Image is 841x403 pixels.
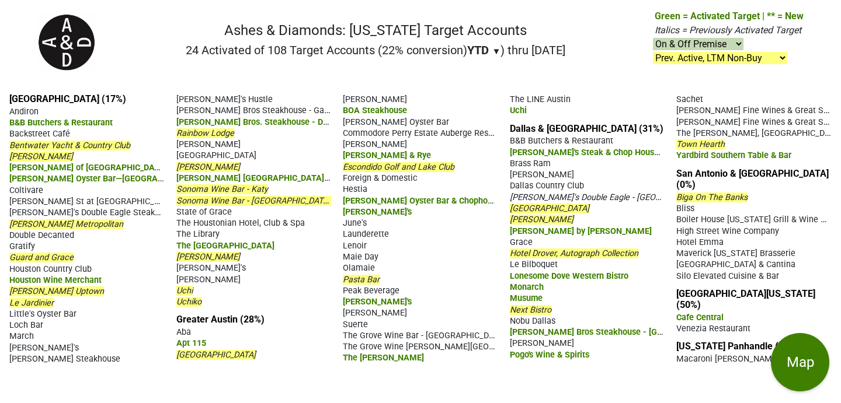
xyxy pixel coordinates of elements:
span: Hotel Drover, Autograph Collection [510,248,638,258]
a: San Antonio & [GEOGRAPHIC_DATA] (0%) [676,168,829,190]
span: Loch Bar [9,320,43,330]
span: Launderette [343,229,389,239]
span: Little's Oyster Bar [9,309,77,319]
span: Rainbow Lodge [176,128,234,138]
span: [PERSON_NAME]'s Steak & Chop House - [PERSON_NAME] [510,146,731,157]
span: Commodore Perry Estate Auberge Resorts Collection [343,127,544,138]
span: Lenoir [343,241,367,251]
span: Aba [176,327,191,337]
span: Backstreet Café [9,129,70,139]
span: [PERSON_NAME] [343,94,407,104]
span: [PERSON_NAME] Uptown [9,286,104,296]
a: Dallas & [GEOGRAPHIC_DATA] (31%) [510,123,663,134]
span: Sonoma Wine Bar - Katy [176,184,268,194]
span: [PERSON_NAME] Oyster Bar [343,117,449,127]
span: Macaroni [PERSON_NAME]'s [676,354,784,364]
span: [PERSON_NAME]'s [343,297,412,307]
h2: 24 Activated of 108 Target Accounts (22% conversion) ) thru [DATE] [186,43,565,57]
span: Uchi [510,106,527,115]
span: Hotel Emma [676,237,724,247]
span: [PERSON_NAME] [343,308,407,318]
span: Houston Country Club [9,264,92,274]
span: Monarch [510,282,544,292]
span: Peak Beverage [343,286,399,296]
span: [PERSON_NAME] Metropolitan [9,219,123,229]
span: Houston Wine Merchant [9,275,102,285]
span: Guard and Grace [9,253,74,262]
span: Foreign & Domestic [343,173,418,183]
span: YTD [467,43,489,57]
span: The [GEOGRAPHIC_DATA] [176,241,274,251]
span: [PERSON_NAME] [9,152,73,162]
span: [PERSON_NAME] Bros Steakhouse - Galleria [176,104,343,115]
h1: Ashes & Diamonds: [US_STATE] Target Accounts [186,22,565,39]
span: Yardbird Southern Table & Bar [676,150,791,160]
span: [PERSON_NAME] by [PERSON_NAME] [510,226,652,236]
span: BOA Steakhouse [343,106,407,115]
span: Maie Day [343,252,378,262]
span: Sachet [676,94,703,104]
span: Next Bistro [510,305,551,315]
span: [PERSON_NAME] [176,252,240,262]
span: Apt 115 [176,338,206,348]
span: Silo Elevated Cuisine & Bar [676,271,779,281]
span: Venezia Restaurant [676,324,750,334]
span: Olamaie [343,263,375,273]
span: Gratify [9,241,35,251]
span: [PERSON_NAME] [343,139,407,149]
span: Coltivare [9,185,43,195]
span: [PERSON_NAME] [510,338,574,348]
span: [PERSON_NAME] [176,162,240,172]
span: Bliss [676,204,694,213]
span: Andiron [9,107,39,117]
span: ▼ [492,46,501,57]
span: [PERSON_NAME] [176,139,241,149]
span: [PERSON_NAME]'s Double Eagle Steakhouse [9,206,178,218]
a: [GEOGRAPHIC_DATA] (17%) [9,93,126,104]
span: Pogo's Wine & Spirits [510,350,589,360]
span: Brass Ram [510,159,551,169]
span: [GEOGRAPHIC_DATA] & Cantina [676,260,795,269]
a: Greater Austin (28%) [176,314,265,325]
a: [US_STATE] Panhandle (0%) [676,341,794,352]
span: Uchi [176,286,193,296]
span: June's [343,218,367,228]
span: Cafe Central [676,313,724,323]
span: Maverick [US_STATE] Brasserie [676,248,795,258]
span: [PERSON_NAME] [GEOGRAPHIC_DATA] Kitchen [176,172,356,183]
span: Grace [510,237,533,247]
span: Pasta Bar [343,275,380,285]
span: March [9,331,34,341]
span: The LINE Austin [510,94,571,104]
span: The Houstonian Hotel, Club & Spa [176,218,305,228]
span: High Street Wine Company [676,226,779,236]
span: Italics = Previously Activated Target [655,24,801,36]
span: [PERSON_NAME]'s Hustle [176,94,273,104]
span: [PERSON_NAME] St at [GEOGRAPHIC_DATA] [9,195,176,206]
span: [GEOGRAPHIC_DATA] [176,350,256,360]
span: Le Jardinier [9,298,54,308]
span: [GEOGRAPHIC_DATA] [176,150,256,160]
span: Biga On The Banks [676,192,748,202]
span: [PERSON_NAME]'s [176,263,246,273]
span: [PERSON_NAME] Bros Steakhouse - [GEOGRAPHIC_DATA] [510,326,730,337]
span: Bentwater Yacht & Country Club [9,141,130,150]
span: The [PERSON_NAME] [343,353,424,363]
span: Nobu Dallas [510,316,555,326]
span: The Grove Wine Bar - [GEOGRAPHIC_DATA] [343,330,506,341]
button: Map [771,333,829,391]
a: [GEOGRAPHIC_DATA][US_STATE] (50%) [676,288,815,310]
span: [PERSON_NAME] & Rye [343,150,431,160]
span: [PERSON_NAME] [176,275,241,285]
span: [PERSON_NAME]'s [9,343,79,353]
span: B&B Butchers & Restaurant [9,118,113,128]
span: Town Hearth [676,139,725,149]
span: Suerte [343,320,368,330]
span: Hestia [343,184,367,194]
span: [GEOGRAPHIC_DATA] [510,204,589,213]
span: [PERSON_NAME]'s Double Eagle - [GEOGRAPHIC_DATA] [510,191,716,202]
span: Dallas Country Club [510,181,584,191]
span: Double Decanted [9,230,74,240]
span: Lonesome Dove Western Bistro [510,271,628,281]
span: Uchiko [176,297,201,307]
